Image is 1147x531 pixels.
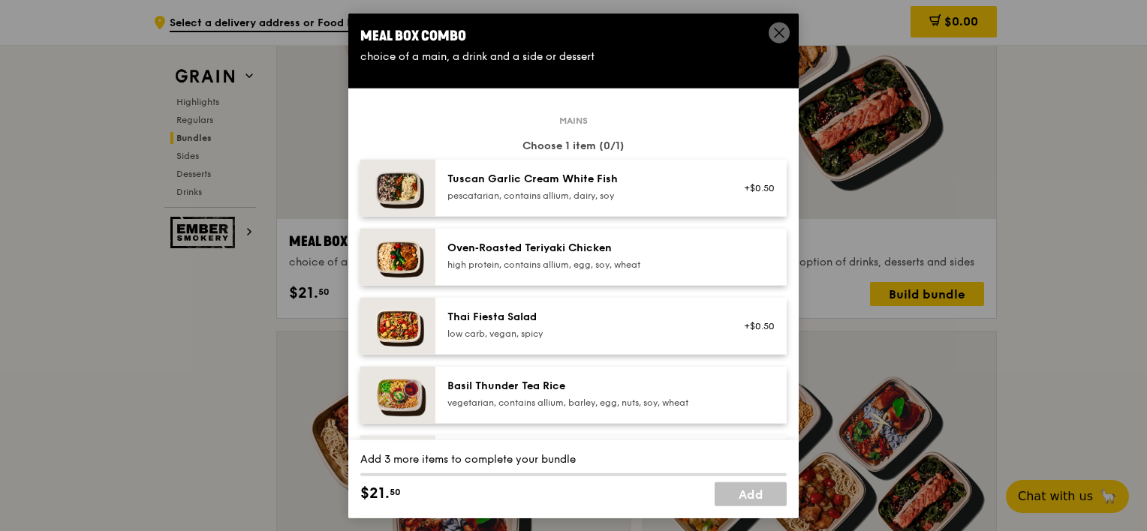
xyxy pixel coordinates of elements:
[360,451,787,466] div: Add 3 more items to complete your bundle
[735,182,775,194] div: +$0.50
[447,259,717,271] div: high protein, contains allium, egg, soy, wheat
[447,328,717,340] div: low carb, vegan, spicy
[360,481,390,504] span: $21.
[447,172,717,187] div: Tuscan Garlic Cream White Fish
[447,190,717,202] div: pescatarian, contains allium, dairy, soy
[715,481,787,505] a: Add
[360,25,787,46] div: Meal Box Combo
[447,379,717,394] div: Basil Thunder Tea Rice
[553,115,594,127] span: Mains
[390,485,401,497] span: 50
[360,139,787,154] div: Choose 1 item (0/1)
[735,320,775,332] div: +$0.50
[360,49,787,64] div: choice of a main, a drink and a side or dessert
[360,298,435,355] img: daily_normal_Thai_Fiesta_Salad__Horizontal_.jpg
[360,160,435,217] img: daily_normal_Tuscan_Garlic_Cream_White_Fish__Horizontal_.jpg
[360,229,435,286] img: daily_normal_Oven-Roasted_Teriyaki_Chicken__Horizontal_.jpg
[360,367,435,424] img: daily_normal_HORZ-Basil-Thunder-Tea-Rice.jpg
[447,310,717,325] div: Thai Fiesta Salad
[447,241,717,256] div: Oven‑Roasted Teriyaki Chicken
[447,397,717,409] div: vegetarian, contains allium, barley, egg, nuts, soy, wheat
[360,436,435,493] img: daily_normal_HORZ-Grilled-Farm-Fresh-Chicken.jpg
